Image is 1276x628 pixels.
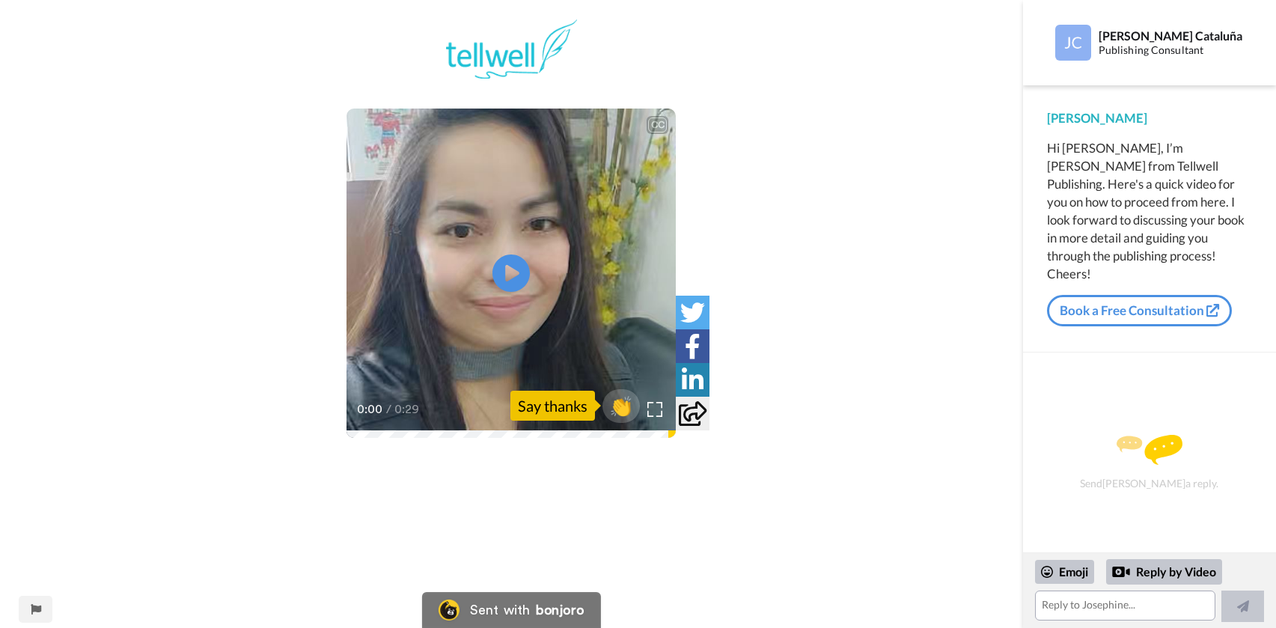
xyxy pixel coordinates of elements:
img: Full screen [647,402,662,417]
span: 0:29 [394,400,421,418]
span: 0:00 [357,400,383,418]
div: Sent with [470,603,530,617]
div: Emoji [1035,560,1094,584]
span: 👏 [602,394,640,418]
div: bonjoro [536,603,584,617]
img: 1384a2a1-0be3-4ddd-9ba6-f6fc0eaeabfb [446,19,577,79]
a: Bonjoro LogoSent withbonjoro [422,592,600,628]
div: Send [PERSON_NAME] a reply. [1043,379,1256,545]
div: [PERSON_NAME] [1047,109,1252,127]
div: Reply by Video [1112,563,1130,581]
div: Publishing Consultant [1099,44,1251,57]
div: [PERSON_NAME] Cataluña [1099,28,1251,43]
img: Bonjoro Logo [439,600,460,621]
div: Hi [PERSON_NAME], I’m [PERSON_NAME] from Tellwell Publishing. Here's a quick video for you on how... [1047,139,1252,283]
div: Reply by Video [1106,559,1222,585]
img: message.svg [1117,435,1182,465]
img: Profile Image [1055,25,1091,61]
button: 👏 [602,389,640,423]
div: CC [648,118,667,132]
a: Book a Free Consultation [1047,295,1232,326]
div: Say thanks [510,391,595,421]
span: / [386,400,391,418]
